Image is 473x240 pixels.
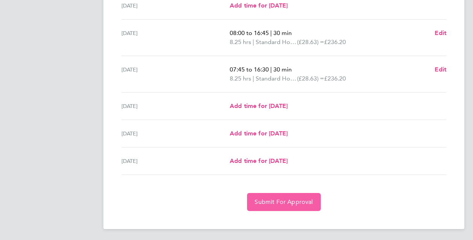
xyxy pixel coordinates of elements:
span: £236.20 [324,75,346,82]
span: 30 min [273,66,292,73]
span: Edit [435,29,446,36]
div: [DATE] [121,129,230,138]
span: Add time for [DATE] [230,102,288,109]
a: Edit [435,65,446,74]
span: Standard Hourly [256,74,297,83]
div: [DATE] [121,1,230,10]
div: [DATE] [121,29,230,47]
span: | [270,66,272,73]
span: Add time for [DATE] [230,2,288,9]
span: 30 min [273,29,292,36]
span: Standard Hourly [256,38,297,47]
div: [DATE] [121,65,230,83]
div: [DATE] [121,102,230,111]
span: | [253,38,254,46]
span: (£28.63) = [297,38,324,46]
span: (£28.63) = [297,75,324,82]
span: | [253,75,254,82]
span: Add time for [DATE] [230,157,288,164]
span: 08:00 to 16:45 [230,29,269,36]
span: Edit [435,66,446,73]
span: Submit For Approval [255,198,313,206]
button: Submit For Approval [247,193,320,211]
a: Add time for [DATE] [230,1,288,10]
span: Add time for [DATE] [230,130,288,137]
a: Add time for [DATE] [230,102,288,111]
a: Add time for [DATE] [230,156,288,166]
span: £236.20 [324,38,346,46]
a: Edit [435,29,446,38]
span: 8.25 hrs [230,38,251,46]
span: 07:45 to 16:30 [230,66,269,73]
span: 8.25 hrs [230,75,251,82]
div: [DATE] [121,156,230,166]
a: Add time for [DATE] [230,129,288,138]
span: | [270,29,272,36]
